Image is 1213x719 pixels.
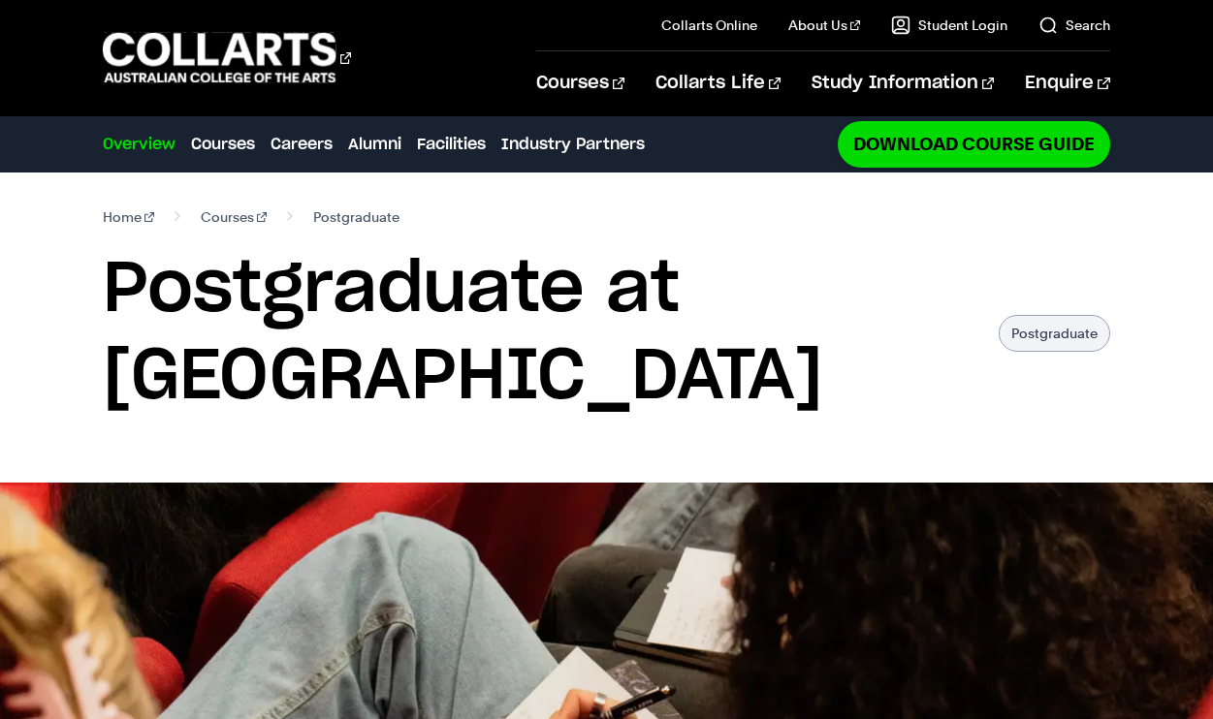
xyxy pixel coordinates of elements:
[1025,51,1109,115] a: Enquire
[103,30,351,85] div: Go to homepage
[661,16,757,35] a: Collarts Online
[788,16,860,35] a: About Us
[999,315,1110,352] p: Postgraduate
[103,203,154,231] a: Home
[271,133,333,156] a: Careers
[417,133,486,156] a: Facilities
[348,133,401,156] a: Alumni
[812,51,994,115] a: Study Information
[1038,16,1110,35] a: Search
[891,16,1007,35] a: Student Login
[201,203,267,231] a: Courses
[191,133,255,156] a: Courses
[103,246,978,421] h1: Postgraduate at [GEOGRAPHIC_DATA]
[838,121,1110,167] a: Download Course Guide
[313,203,399,231] span: Postgraduate
[536,51,624,115] a: Courses
[501,133,645,156] a: Industry Partners
[655,51,781,115] a: Collarts Life
[103,133,176,156] a: Overview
